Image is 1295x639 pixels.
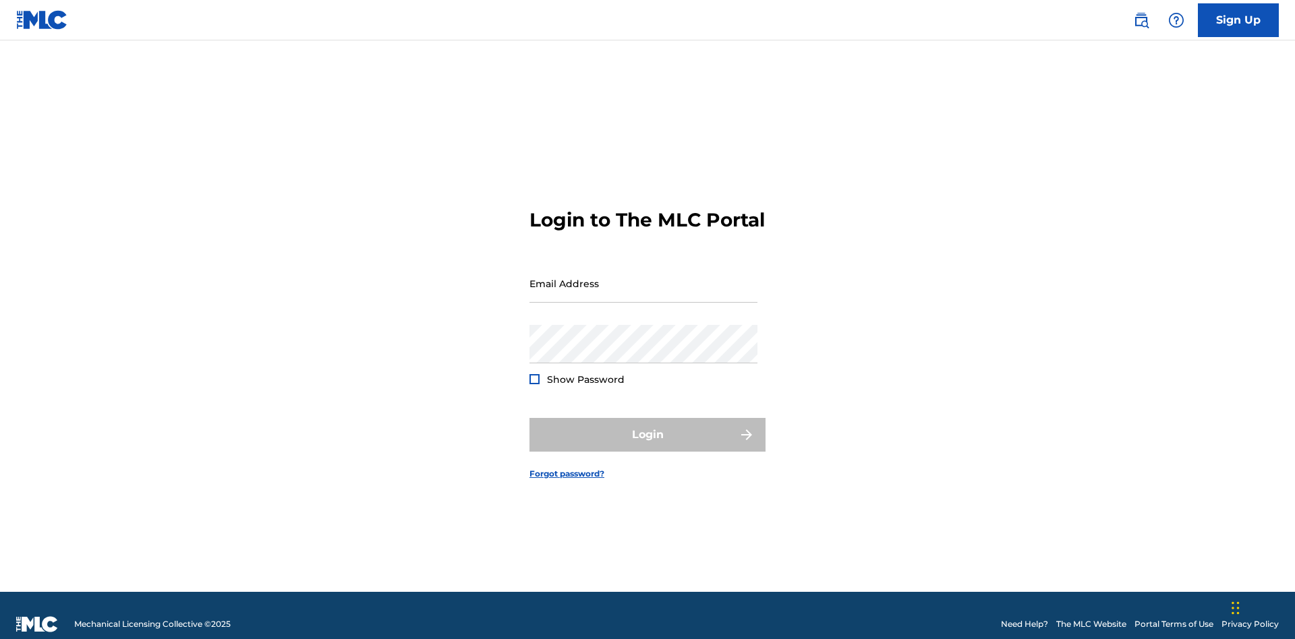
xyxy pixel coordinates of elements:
[1128,7,1155,34] a: Public Search
[1056,618,1126,630] a: The MLC Website
[1168,12,1184,28] img: help
[1134,618,1213,630] a: Portal Terms of Use
[1001,618,1048,630] a: Need Help?
[1221,618,1279,630] a: Privacy Policy
[529,468,604,480] a: Forgot password?
[16,616,58,632] img: logo
[1163,7,1190,34] div: Help
[529,208,765,232] h3: Login to The MLC Portal
[74,618,231,630] span: Mechanical Licensing Collective © 2025
[16,10,68,30] img: MLC Logo
[1228,574,1295,639] iframe: Chat Widget
[547,373,625,386] span: Show Password
[1198,3,1279,37] a: Sign Up
[1133,12,1149,28] img: search
[1232,588,1240,628] div: Drag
